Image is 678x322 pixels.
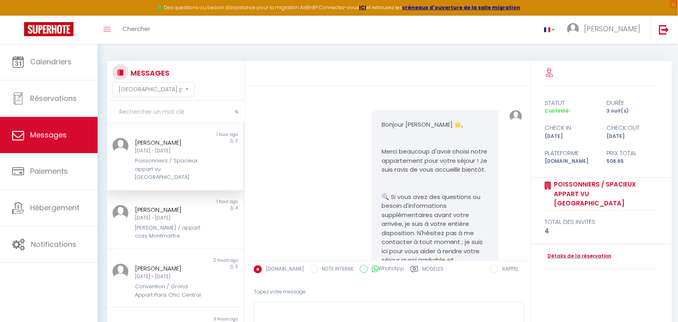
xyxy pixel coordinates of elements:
img: ... [510,110,522,123]
img: logout [659,25,669,35]
div: 2 hours ago [175,257,243,264]
img: ... [112,205,129,221]
div: [PERSON_NAME] [135,205,204,215]
a: Chercher [116,16,156,44]
div: [DATE] [540,133,602,140]
div: [DOMAIN_NAME] [540,158,602,165]
div: 1 hour ago [175,131,243,138]
div: durée [601,98,663,108]
div: statut [540,98,602,108]
span: [PERSON_NAME] [584,24,641,34]
span: Calendriers [30,57,71,67]
p: Bonjour [PERSON_NAME] 🌟, [382,120,489,129]
span: 3 [236,138,238,144]
span: Messages [30,130,67,140]
div: Convention / Grand Appart Paris Chic Central [135,283,204,299]
span: Confirmé [545,107,569,114]
div: [PERSON_NAME] [135,264,204,273]
h3: MESSAGES [129,64,169,82]
input: Rechercher un mot clé [107,101,244,123]
button: Ouvrir le widget de chat LiveChat [6,3,31,27]
div: 3 nuit(s) [601,107,663,115]
div: 4 [545,226,658,236]
a: Détails de la réservation [545,252,612,260]
span: Notifications [31,239,76,249]
div: Plateforme [540,148,602,158]
img: ... [112,264,129,280]
div: [DATE] - [DATE] [135,214,204,222]
label: RAPPEL [498,265,519,274]
div: 506.65 [601,158,663,165]
a: Poissonniers / Spacieux appart vu [GEOGRAPHIC_DATA] [551,180,658,208]
div: total des invités [545,217,658,227]
span: Paiements [30,166,68,176]
div: [DATE] [601,133,663,140]
span: 4 [236,205,238,211]
label: Modèles [423,265,444,275]
span: Chercher [123,25,150,33]
div: 1 hour ago [175,199,243,205]
div: Poissonniers / Spacieux appart vu [GEOGRAPHIC_DATA] [135,157,204,181]
label: [DOMAIN_NAME] [262,265,304,274]
div: [DATE] - [DATE] [135,273,204,281]
a: créneaux d'ouverture de la salle migration [402,4,521,11]
div: [PERSON_NAME] [135,138,204,148]
div: Tapez votre message [254,282,525,302]
a: ICI [359,4,367,11]
div: Prix total [601,148,663,158]
p: 🔍 Si vous avez des questions ou besoin d'informations supplémentaires avant votre arrivée, je sui... [382,193,489,274]
div: check out [601,123,663,133]
label: NOTE INTERNE [318,265,354,274]
div: check in [540,123,602,133]
span: Hébergement [30,203,80,213]
div: [PERSON_NAME] / appart cosy Montmartre [135,224,204,240]
img: ... [567,23,579,35]
span: 3 [236,264,238,270]
a: ... [PERSON_NAME] [561,16,651,44]
p: Merci beaucoup d'avoir choisi notre appartement pour votre séjour ! Je suis ravis de vous accueil... [382,147,489,174]
span: Réservations [30,93,77,103]
label: WhatsApp [368,265,404,274]
img: ... [112,138,129,154]
img: Super Booking [24,22,74,36]
div: [DATE] - [DATE] [135,147,204,155]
